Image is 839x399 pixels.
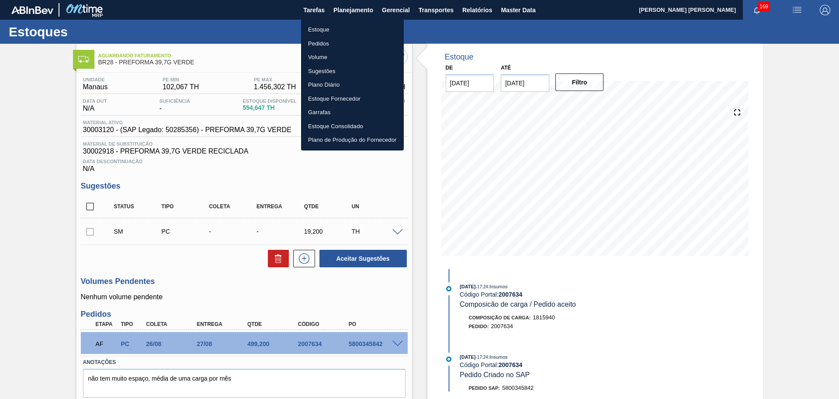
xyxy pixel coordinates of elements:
a: Plano Diário [301,78,404,92]
a: Estoque Consolidado [301,119,404,133]
a: Pedidos [301,37,404,51]
a: Garrafas [301,105,404,119]
a: Estoque [301,23,404,37]
a: Sugestões [301,64,404,78]
a: Estoque Fornecedor [301,92,404,106]
a: Volume [301,50,404,64]
a: Plano de Produção do Fornecedor [301,133,404,147]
